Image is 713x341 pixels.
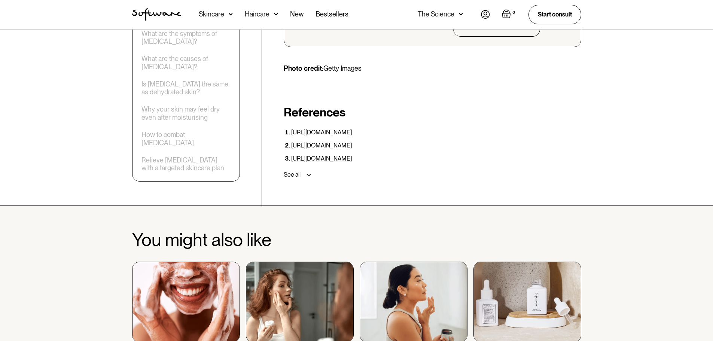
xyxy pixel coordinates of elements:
[284,171,301,179] div: See all
[141,80,231,96] a: Is [MEDICAL_DATA] the same as dehydrated skin?
[141,131,231,147] a: How to combat [MEDICAL_DATA]
[291,129,352,136] a: [URL][DOMAIN_NAME]
[511,9,517,16] div: 0
[291,142,352,149] a: [URL][DOMAIN_NAME]
[141,55,231,71] a: What are the causes of [MEDICAL_DATA]?
[274,10,278,18] img: arrow down
[141,156,231,172] a: Relieve [MEDICAL_DATA] with a targeted skincare plan
[459,10,463,18] img: arrow down
[418,10,454,18] div: The Science
[284,64,323,72] strong: Photo credit:
[284,105,581,119] h2: References
[132,230,581,250] h2: You might also like
[291,155,352,162] a: [URL][DOMAIN_NAME]
[132,8,181,21] a: home
[229,10,233,18] img: arrow down
[132,8,181,21] img: Software Logo
[284,47,581,55] p: ‍
[502,9,517,20] a: Open empty cart
[284,64,581,73] p: Getty Images
[199,10,224,18] div: Skincare
[141,105,231,121] a: Why your skin may feel dry even after moisturising
[245,10,269,18] div: Haircare
[141,30,231,46] a: What are the symptoms of [MEDICAL_DATA]?
[528,5,581,24] a: Start consult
